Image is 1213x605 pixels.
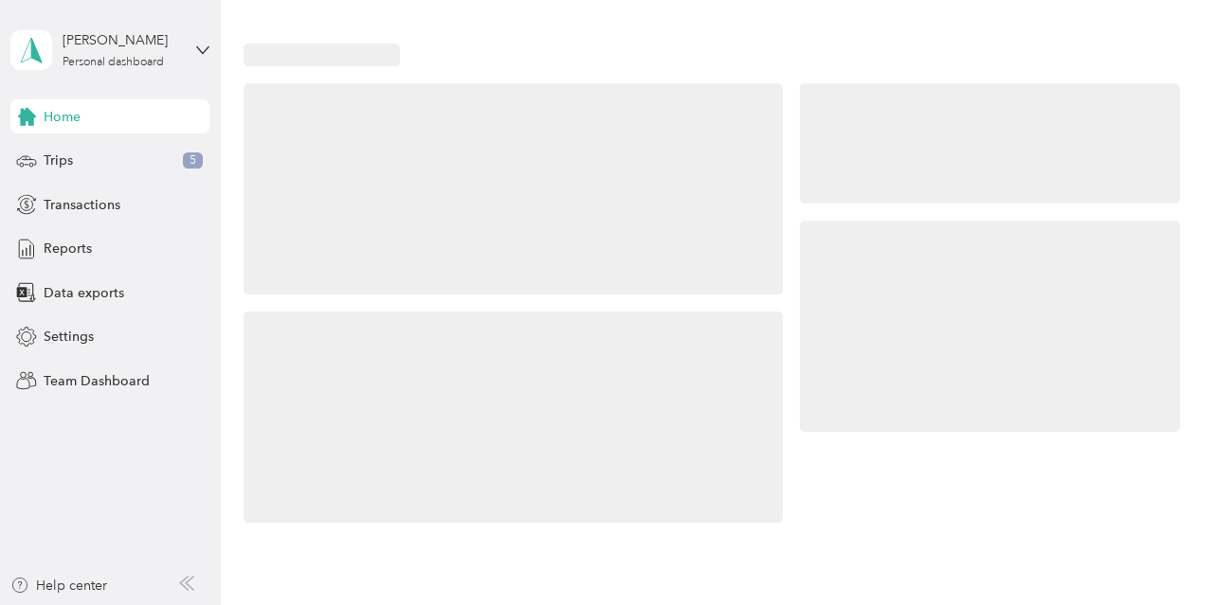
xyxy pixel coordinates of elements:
[10,576,107,596] button: Help center
[44,107,81,127] span: Home
[63,57,164,68] div: Personal dashboard
[63,30,181,50] div: [PERSON_NAME]
[1107,499,1213,605] iframe: Everlance-gr Chat Button Frame
[44,327,94,347] span: Settings
[44,283,124,303] span: Data exports
[44,151,73,170] span: Trips
[44,195,120,215] span: Transactions
[44,239,92,258] span: Reports
[183,152,203,169] span: 5
[44,371,150,391] span: Team Dashboard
